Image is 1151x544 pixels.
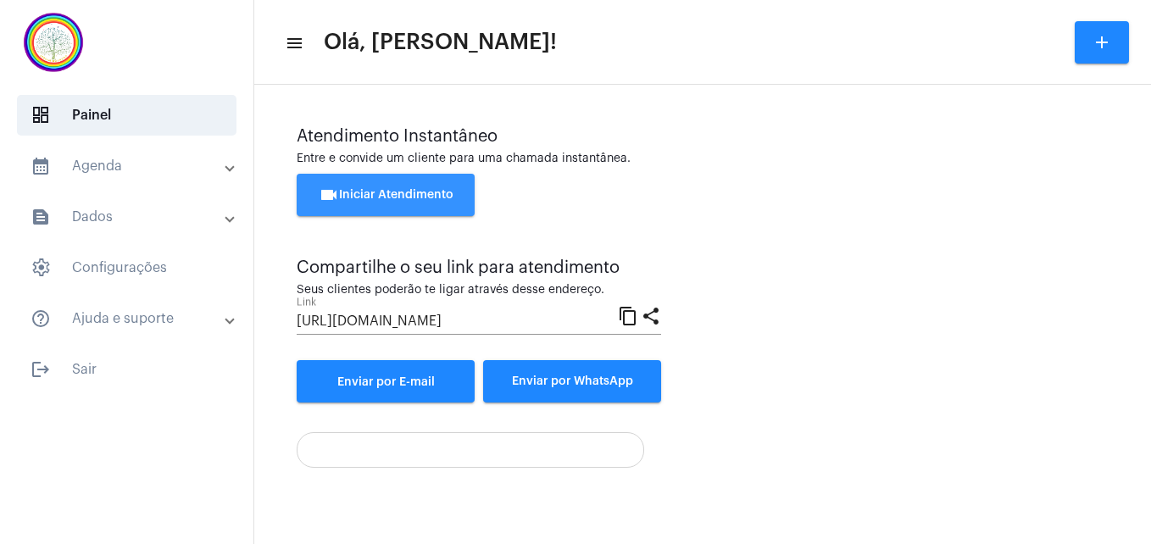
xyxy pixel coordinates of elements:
[17,95,236,136] span: Painel
[297,360,475,402] a: Enviar por E-mail
[297,174,475,216] button: Iniciar Atendimento
[31,308,51,329] mat-icon: sidenav icon
[297,153,1109,165] div: Entre e convide um cliente para uma chamada instantânea.
[483,360,661,402] button: Enviar por WhatsApp
[324,29,557,56] span: Olá, [PERSON_NAME]!
[10,197,253,237] mat-expansion-panel-header: sidenav iconDados
[31,105,51,125] span: sidenav icon
[31,207,51,227] mat-icon: sidenav icon
[31,156,226,176] mat-panel-title: Agenda
[31,359,51,380] mat-icon: sidenav icon
[297,284,661,297] div: Seus clientes poderão te ligar através desse endereço.
[31,258,51,278] span: sidenav icon
[512,375,633,387] span: Enviar por WhatsApp
[31,207,226,227] mat-panel-title: Dados
[297,127,1109,146] div: Atendimento Instantâneo
[1092,32,1112,53] mat-icon: add
[10,298,253,339] mat-expansion-panel-header: sidenav iconAjuda e suporte
[14,8,93,76] img: c337f8d0-2252-6d55-8527-ab50248c0d14.png
[319,185,339,205] mat-icon: videocam
[285,33,302,53] mat-icon: sidenav icon
[10,146,253,186] mat-expansion-panel-header: sidenav iconAgenda
[31,156,51,176] mat-icon: sidenav icon
[641,305,661,325] mat-icon: share
[297,258,661,277] div: Compartilhe o seu link para atendimento
[618,305,638,325] mat-icon: content_copy
[17,349,236,390] span: Sair
[337,376,435,388] span: Enviar por E-mail
[319,189,453,201] span: Iniciar Atendimento
[17,247,236,288] span: Configurações
[31,308,226,329] mat-panel-title: Ajuda e suporte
